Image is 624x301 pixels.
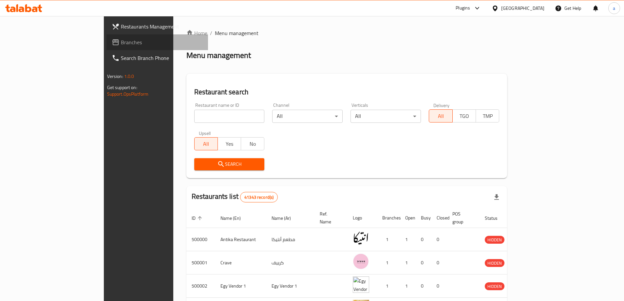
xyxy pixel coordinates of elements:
[215,228,266,251] td: Antika Restaurant
[400,251,416,274] td: 1
[121,38,203,46] span: Branches
[121,54,203,62] span: Search Branch Phone
[485,214,506,222] span: Status
[192,192,278,202] h2: Restaurants list
[431,251,447,274] td: 0
[186,50,251,61] h2: Menu management
[431,228,447,251] td: 0
[485,283,504,290] span: HIDDEN
[350,110,421,123] div: All
[400,228,416,251] td: 1
[377,274,400,298] td: 1
[431,208,447,228] th: Closed
[217,137,241,150] button: Yes
[400,274,416,298] td: 1
[244,139,262,149] span: No
[489,189,504,205] div: Export file
[485,236,504,244] span: HIDDEN
[613,5,615,12] span: a
[433,103,450,107] label: Delivery
[124,72,134,81] span: 1.0.0
[429,109,452,122] button: All
[210,29,212,37] li: /
[431,274,447,298] td: 0
[215,29,258,37] span: Menu management
[240,192,278,202] div: Total records count
[452,109,476,122] button: TGO
[353,253,369,270] img: Crave
[106,50,208,66] a: Search Branch Phone
[192,214,204,222] span: ID
[432,111,450,121] span: All
[194,137,218,150] button: All
[416,228,431,251] td: 0
[220,214,249,222] span: Name (En)
[485,282,504,290] div: HIDDEN
[240,194,277,200] span: 41343 record(s)
[479,111,497,121] span: TMP
[266,274,314,298] td: Egy Vendor 1
[215,274,266,298] td: Egy Vendor 1
[106,34,208,50] a: Branches
[476,109,499,122] button: TMP
[416,251,431,274] td: 0
[455,111,473,121] span: TGO
[186,29,507,37] nav: breadcrumb
[194,110,265,123] input: Search for restaurant name or ID..
[199,131,211,135] label: Upsell
[400,208,416,228] th: Open
[272,214,299,222] span: Name (Ar)
[456,4,470,12] div: Plugins
[241,137,264,150] button: No
[107,72,123,81] span: Version:
[194,158,265,170] button: Search
[501,5,544,12] div: [GEOGRAPHIC_DATA]
[452,210,472,226] span: POS group
[266,228,314,251] td: مطعم أنتيكا
[377,251,400,274] td: 1
[416,208,431,228] th: Busy
[107,83,137,92] span: Get support on:
[377,208,400,228] th: Branches
[416,274,431,298] td: 0
[348,208,377,228] th: Logo
[194,87,500,97] h2: Restaurant search
[272,110,343,123] div: All
[266,251,314,274] td: كرييف
[377,228,400,251] td: 1
[320,210,340,226] span: Ref. Name
[106,19,208,34] a: Restaurants Management
[353,276,369,293] img: Egy Vendor 1
[107,90,149,98] a: Support.OpsPlatform
[121,23,203,30] span: Restaurants Management
[199,160,259,168] span: Search
[197,139,215,149] span: All
[485,259,504,267] span: HIDDEN
[220,139,238,149] span: Yes
[353,230,369,246] img: Antika Restaurant
[215,251,266,274] td: Crave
